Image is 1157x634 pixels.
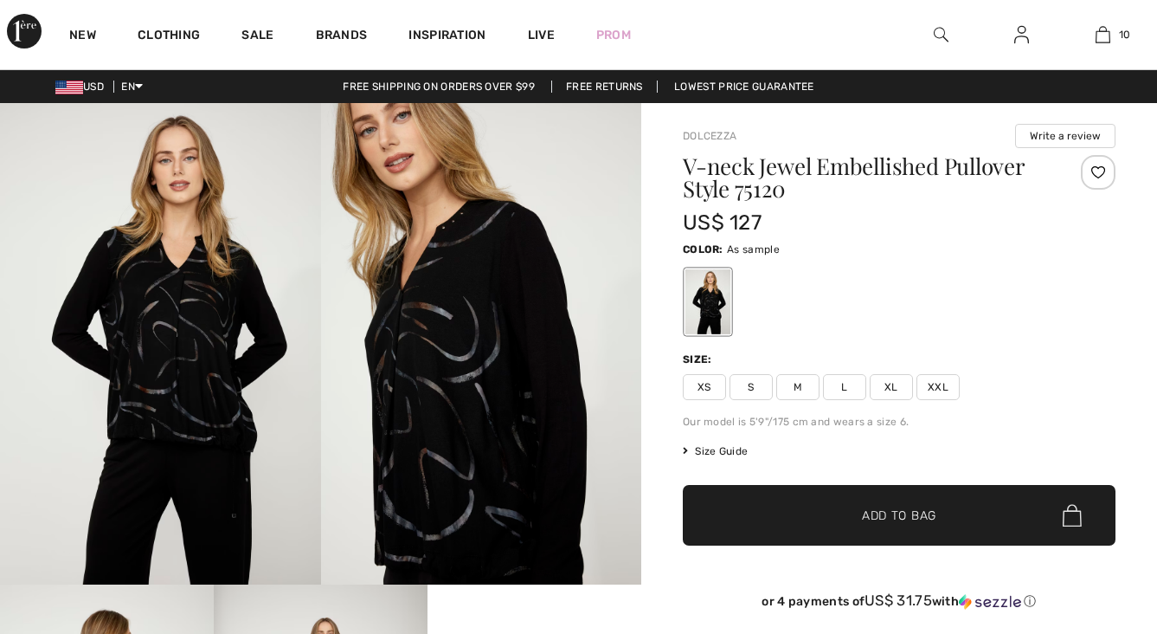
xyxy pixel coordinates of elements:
span: US$ 127 [683,210,762,235]
a: Free shipping on orders over $99 [329,81,549,93]
a: Sale [241,28,273,46]
img: US Dollar [55,81,83,94]
h1: V-neck Jewel Embellished Pullover Style 75120 [683,155,1044,200]
a: Brands [316,28,368,46]
span: XL [870,374,913,400]
a: Live [528,26,555,44]
img: 1ère Avenue [7,14,42,49]
span: Add to Bag [862,507,936,525]
span: 10 [1119,27,1131,42]
a: Clothing [138,28,200,46]
button: Write a review [1015,124,1115,148]
a: 10 [1063,24,1142,45]
a: Lowest Price Guarantee [660,81,828,93]
div: As sample [685,269,730,334]
img: Sezzle [959,594,1021,610]
a: Sign In [1000,24,1043,46]
a: New [69,28,96,46]
span: M [776,374,820,400]
div: or 4 payments ofUS$ 31.75withSezzle Click to learn more about Sezzle [683,592,1115,616]
div: or 4 payments of with [683,592,1115,610]
iframe: Opens a widget where you can chat to one of our agents [1045,504,1140,547]
span: XS [683,374,726,400]
div: Our model is 5'9"/175 cm and wears a size 6. [683,414,1115,430]
span: Color: [683,243,723,256]
a: Dolcezza [683,130,736,142]
img: My Bag [1096,24,1110,45]
span: Inspiration [408,28,485,46]
a: Free Returns [551,81,658,93]
span: As sample [727,243,780,256]
img: V-Neck Jewel Embellished Pullover Style 75120. 2 [321,103,642,585]
img: My Info [1014,24,1029,45]
span: US$ 31.75 [865,592,932,609]
span: USD [55,81,111,93]
span: XXL [916,374,960,400]
span: EN [121,81,143,93]
div: Size: [683,352,716,367]
a: Prom [596,26,631,44]
span: S [730,374,773,400]
button: Add to Bag [683,485,1115,546]
img: search the website [934,24,948,45]
span: Size Guide [683,443,748,459]
span: L [823,374,866,400]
